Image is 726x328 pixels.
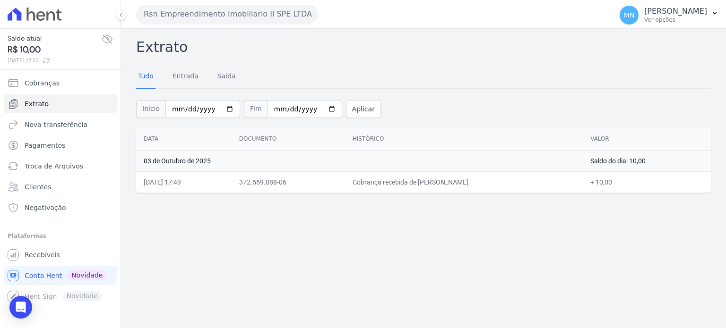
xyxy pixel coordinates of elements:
a: Cobranças [4,74,117,93]
td: 372.569.088-06 [232,171,345,193]
th: Histórico [345,127,583,151]
a: Negativação [4,198,117,217]
span: Cobranças [25,78,60,88]
span: Pagamentos [25,141,65,150]
span: R$ 10,00 [8,43,102,56]
a: Extrato [4,94,117,113]
nav: Sidebar [8,74,113,306]
a: Nova transferência [4,115,117,134]
td: Cobrança recebida de [PERSON_NAME] [345,171,583,193]
span: Troca de Arquivos [25,161,83,171]
a: Saída [216,65,238,89]
a: Clientes [4,177,117,196]
th: Valor [583,127,711,151]
a: Tudo [136,65,156,89]
button: Rsn Empreendimento Imobiliario Ii SPE LTDA [136,5,318,24]
td: 03 de Outubro de 2025 [136,150,583,171]
button: MN [PERSON_NAME] Ver opções [612,2,726,28]
span: Negativação [25,203,66,212]
a: Pagamentos [4,136,117,155]
span: Extrato [25,99,49,109]
h2: Extrato [136,36,711,58]
span: Saldo atual [8,34,102,43]
a: Recebíveis [4,245,117,264]
span: [DATE] 12:22 [8,56,102,65]
a: Conta Hent Novidade [4,266,117,285]
p: Ver opções [644,16,707,24]
div: Open Intercom Messenger [9,296,32,319]
span: Início [136,100,165,118]
button: Aplicar [346,100,381,118]
span: Clientes [25,182,51,192]
span: Recebíveis [25,250,60,260]
th: Documento [232,127,345,151]
span: MN [624,12,635,18]
td: Saldo do dia: 10,00 [583,150,711,171]
div: Plataformas [8,230,113,242]
span: Fim [244,100,268,118]
a: Entrada [171,65,200,89]
th: Data [136,127,232,151]
a: Troca de Arquivos [4,157,117,176]
p: [PERSON_NAME] [644,7,707,16]
span: Nova transferência [25,120,87,129]
td: [DATE] 17:49 [136,171,232,193]
span: Conta Hent [25,271,62,280]
td: + 10,00 [583,171,711,193]
span: Novidade [68,270,106,280]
